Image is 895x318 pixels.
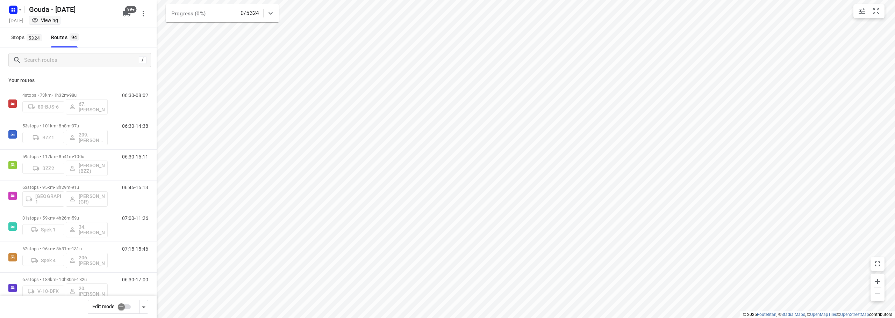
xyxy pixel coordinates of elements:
[77,277,87,282] span: 132u
[122,277,148,282] p: 06:30-17:00
[136,7,150,21] button: More
[241,9,259,17] p: 0/5324
[853,4,885,18] div: small contained button group
[810,312,837,317] a: OpenMapTiles
[171,10,206,17] span: Progress (0%)
[22,185,108,190] p: 63 stops • 95km • 8h29m
[70,185,72,190] span: •
[139,302,148,311] div: Driver app settings
[122,246,148,252] p: 07:15-15:46
[73,154,74,159] span: •
[72,246,82,251] span: 131u
[75,277,77,282] span: •
[840,312,869,317] a: OpenStreetMap
[31,17,58,24] div: You are currently in view mode. To make any changes, go to edit project.
[781,312,805,317] a: Stadia Maps
[757,312,776,317] a: Routetitan
[125,6,137,13] span: 99+
[22,215,108,221] p: 31 stops • 59km • 4h26m
[22,93,108,98] p: 4 stops • 73km • 1h32m
[70,215,72,221] span: •
[122,154,148,160] p: 06:30-15:11
[22,123,108,128] p: 53 stops • 101km • 8h8m
[72,215,79,221] span: 59u
[8,77,148,84] p: Your routes
[68,93,69,98] span: •
[122,93,148,98] p: 06:30-08:02
[72,123,79,128] span: 97u
[743,312,892,317] li: © 2025 , © , © © contributors
[869,4,883,18] button: Fit zoom
[22,154,108,159] p: 59 stops • 117km • 8h41m
[72,185,79,190] span: 91u
[70,34,79,40] span: 94
[122,215,148,221] p: 07:00-11:26
[11,33,44,42] span: Stops
[69,93,77,98] span: 98u
[22,277,108,282] p: 67 stops • 184km • 10h30m
[139,56,146,64] div: /
[122,185,148,190] p: 06:45-15:13
[855,4,869,18] button: Map settings
[120,7,134,21] button: 99+
[51,33,81,42] div: Routes
[92,304,115,309] span: Edit mode
[70,123,72,128] span: •
[74,154,84,159] span: 100u
[122,123,148,129] p: 06:30-14:38
[166,4,279,22] div: Progress (0%)0/5324
[24,55,139,66] input: Search routes
[27,34,42,41] span: 5324
[70,246,72,251] span: •
[22,246,108,251] p: 62 stops • 96km • 8h31m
